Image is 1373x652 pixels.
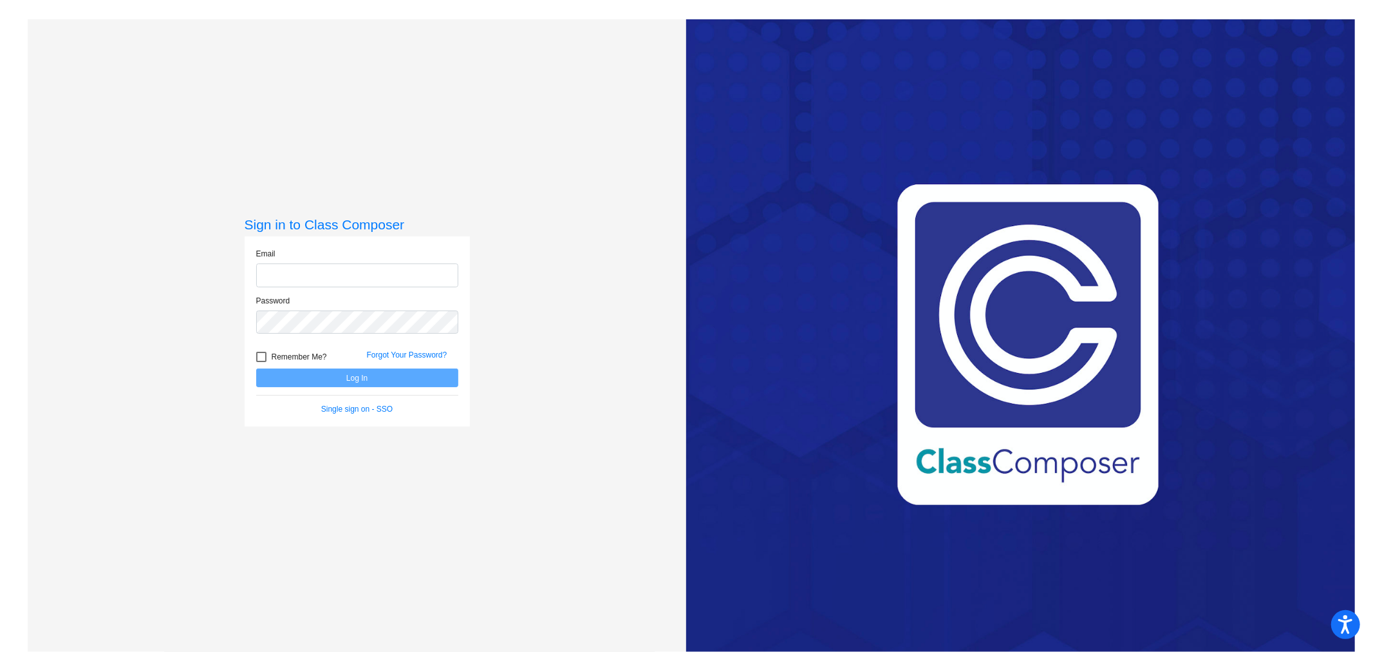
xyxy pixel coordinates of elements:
a: Forgot Your Password? [367,350,447,360]
h3: Sign in to Class Composer [245,216,470,233]
span: Remember Me? [272,349,327,365]
button: Log In [256,369,458,387]
a: Single sign on - SSO [321,405,393,414]
label: Email [256,248,276,260]
label: Password [256,295,290,307]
